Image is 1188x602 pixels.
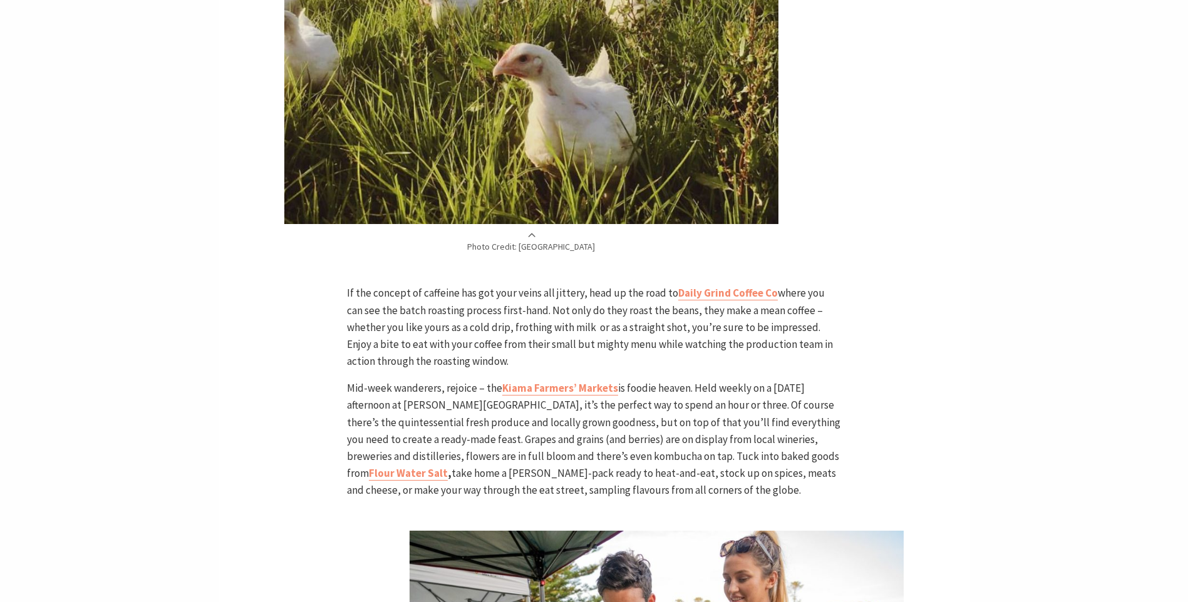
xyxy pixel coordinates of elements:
[502,381,618,395] strong: Kiama Farmers’ Markets
[284,230,778,253] p: Photo Credit: [GEOGRAPHIC_DATA]
[369,466,448,481] a: Flour Water Salt
[678,286,778,300] strong: Daily Grind Coffee Co
[502,381,618,395] a: Kiama Farmers’ Markets
[678,286,778,300] a: Daily Grind Coffee Co
[347,380,841,499] p: Mid-week wanderers, rejoice – the is foodie heaven. Held weekly on a [DATE] afternoon at [PERSON_...
[369,466,452,481] strong: ,
[347,285,841,370] p: If the concept of caffeine has got your veins all jittery, head up the road to where you can see ...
